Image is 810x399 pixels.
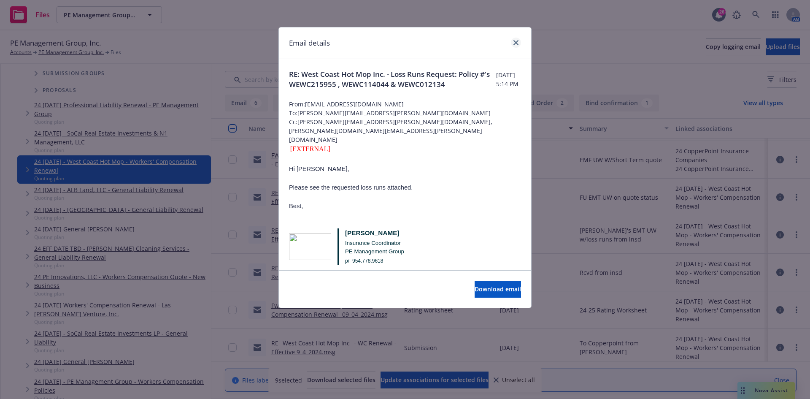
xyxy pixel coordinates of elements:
span: RE: West Coast Hot Mop Inc. - Loss Runs Request: Policy #'s WEWC215955 , WEWC114044 & WEWC012134 [289,69,496,90]
span: p/ [345,258,349,264]
div: [EXTERNAL] [289,144,521,154]
span: From: [EMAIL_ADDRESS][DOMAIN_NAME] [289,100,521,109]
span: Please see the requested loss runs attached. [289,184,413,191]
h1: Email details [289,38,330,49]
span: To: [PERSON_NAME][EMAIL_ADDRESS][PERSON_NAME][DOMAIN_NAME] [289,109,521,117]
span: Insurance Coordinator [345,240,401,246]
span: PE Management Group [345,248,404,255]
a: close [511,38,521,48]
span: [DATE] 5:14 PM [496,71,521,88]
span: 954.778.9618 [352,258,383,264]
button: Download email [475,281,521,298]
img: image001.png@01DAE7F2.06AA7FF0 [289,233,331,260]
span: Best, [289,203,303,209]
span: Hi [PERSON_NAME], [289,166,349,172]
span: [PERSON_NAME] [345,229,400,236]
span: Cc: [PERSON_NAME][EMAIL_ADDRESS][PERSON_NAME][DOMAIN_NAME], [PERSON_NAME][DOMAIN_NAME][EMAIL_ADDR... [289,117,521,144]
span: Download email [475,285,521,293]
